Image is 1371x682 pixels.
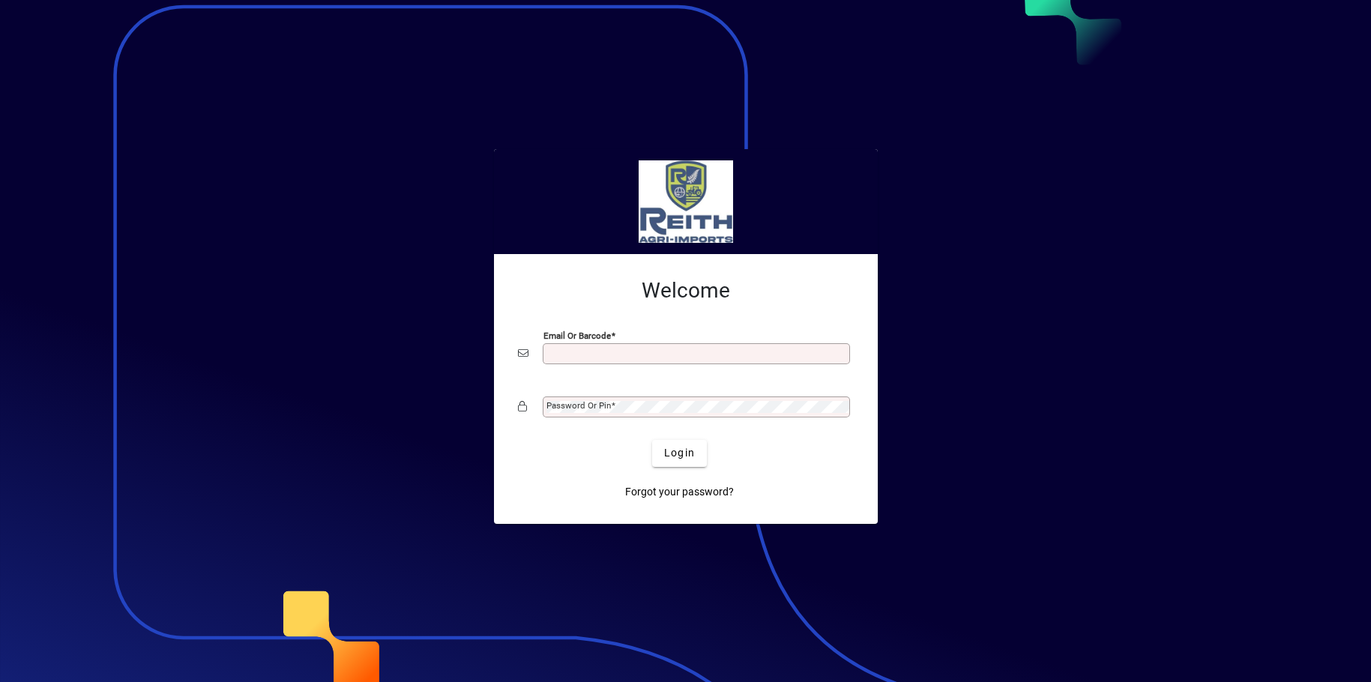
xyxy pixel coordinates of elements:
mat-label: Password or Pin [546,400,611,411]
h2: Welcome [518,278,854,304]
span: Login [664,445,695,461]
a: Forgot your password? [619,479,740,506]
button: Login [652,440,707,467]
span: Forgot your password? [625,484,734,500]
mat-label: Email or Barcode [543,330,611,340]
